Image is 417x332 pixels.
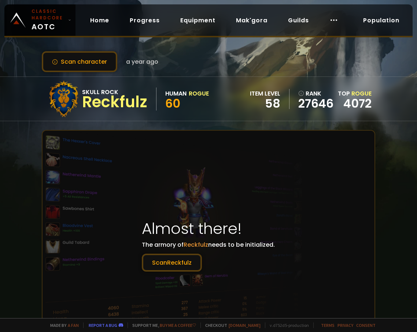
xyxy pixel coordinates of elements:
[142,217,275,240] h1: Almost there!
[321,322,335,328] a: Terms
[338,89,372,98] div: Top
[200,322,261,328] span: Checkout
[68,322,79,328] a: a fan
[282,13,315,28] a: Guilds
[165,89,187,98] div: Human
[160,322,196,328] a: Buy me a coffee
[351,89,372,98] span: Rogue
[250,98,280,109] div: 58
[32,8,65,32] span: AOTC
[46,322,79,328] span: Made by
[230,13,273,28] a: Mak'gora
[82,87,147,97] div: Skull Rock
[357,13,405,28] a: Population
[229,322,261,328] a: [DOMAIN_NAME]
[189,89,209,98] div: Rogue
[250,89,280,98] div: item level
[84,13,115,28] a: Home
[128,322,196,328] span: Support me,
[89,322,117,328] a: Report a bug
[4,4,75,36] a: Classic HardcoreAOTC
[356,322,376,328] a: Consent
[82,97,147,108] div: Reckfulz
[42,51,117,72] button: Scan character
[124,13,166,28] a: Progress
[126,57,158,66] span: a year ago
[298,98,333,109] a: 27646
[343,95,372,112] a: 4072
[184,240,208,249] span: Reckfulz
[142,240,275,272] p: The armory of needs to be initialized.
[174,13,221,28] a: Equipment
[32,8,65,21] small: Classic Hardcore
[298,89,333,98] div: rank
[165,95,180,112] span: 60
[337,322,353,328] a: Privacy
[142,254,202,272] button: ScanReckfulz
[265,322,309,328] span: v. d752d5 - production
